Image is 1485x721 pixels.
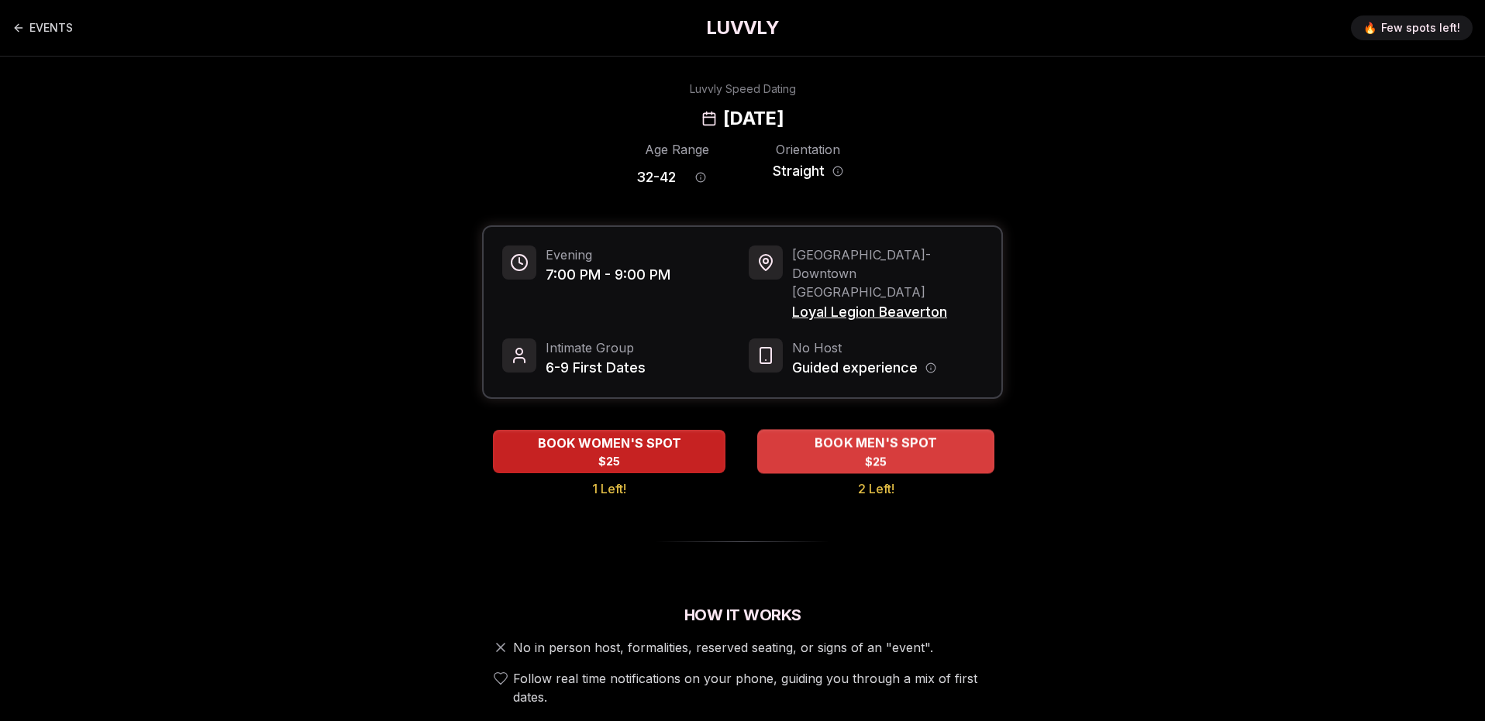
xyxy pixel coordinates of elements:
[636,167,676,188] span: 32 - 42
[482,604,1003,626] h2: How It Works
[925,362,936,373] button: Host information
[757,429,994,473] button: BOOK MEN'S SPOT - 2 Left!
[1381,20,1460,36] span: Few spots left!
[598,454,620,469] span: $25
[513,638,933,657] span: No in person host, formalities, reserved seating, or signs of an "event".
[636,140,718,159] div: Age Range
[723,106,784,131] h2: [DATE]
[592,479,626,498] span: 1 Left!
[684,160,718,194] button: Age range information
[865,454,887,469] span: $25
[1363,20,1376,36] span: 🔥
[832,166,843,177] button: Orientation information
[546,357,646,379] span: 6-9 First Dates
[706,15,779,40] a: LUVVLY
[792,245,983,301] span: [GEOGRAPHIC_DATA] - Downtown [GEOGRAPHIC_DATA]
[792,301,983,323] span: Loyal Legion Beaverton
[690,81,796,97] div: Luvvly Speed Dating
[513,669,997,706] span: Follow real time notifications on your phone, guiding you through a mix of first dates.
[792,357,918,379] span: Guided experience
[535,434,684,452] span: BOOK WOMEN'S SPOT
[858,479,894,498] span: 2 Left!
[546,245,670,264] span: Evening
[546,338,646,357] span: Intimate Group
[546,264,670,286] span: 7:00 PM - 9:00 PM
[12,12,73,43] a: Back to events
[773,160,825,182] span: Straight
[792,338,936,357] span: No Host
[493,430,725,473] button: BOOK WOMEN'S SPOT - 1 Left!
[811,434,940,452] span: BOOK MEN'S SPOT
[767,140,849,159] div: Orientation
